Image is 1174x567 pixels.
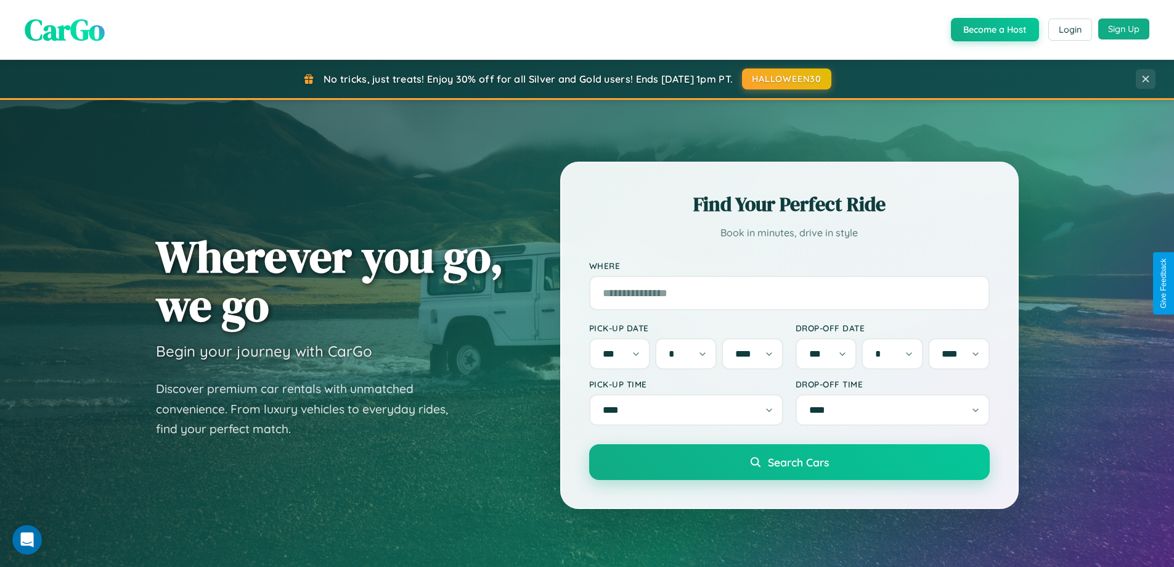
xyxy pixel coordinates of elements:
label: Where [589,260,990,271]
label: Drop-off Date [796,323,990,333]
label: Pick-up Time [589,379,783,389]
button: Search Cars [589,444,990,480]
h2: Find Your Perfect Ride [589,191,990,218]
iframe: Intercom live chat [12,525,42,555]
p: Book in minutes, drive in style [589,224,990,242]
button: HALLOWEEN30 [742,68,831,89]
h1: Wherever you go, we go [156,232,503,329]
label: Pick-up Date [589,323,783,333]
span: No tricks, just treats! Enjoy 30% off for all Silver and Gold users! Ends [DATE] 1pm PT. [324,73,733,85]
span: Search Cars [768,455,829,469]
button: Login [1048,19,1092,41]
p: Discover premium car rentals with unmatched convenience. From luxury vehicles to everyday rides, ... [156,379,464,439]
button: Become a Host [951,18,1039,41]
h3: Begin your journey with CarGo [156,342,372,360]
label: Drop-off Time [796,379,990,389]
span: CarGo [25,9,105,50]
button: Sign Up [1098,19,1149,39]
div: Give Feedback [1159,259,1168,308]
